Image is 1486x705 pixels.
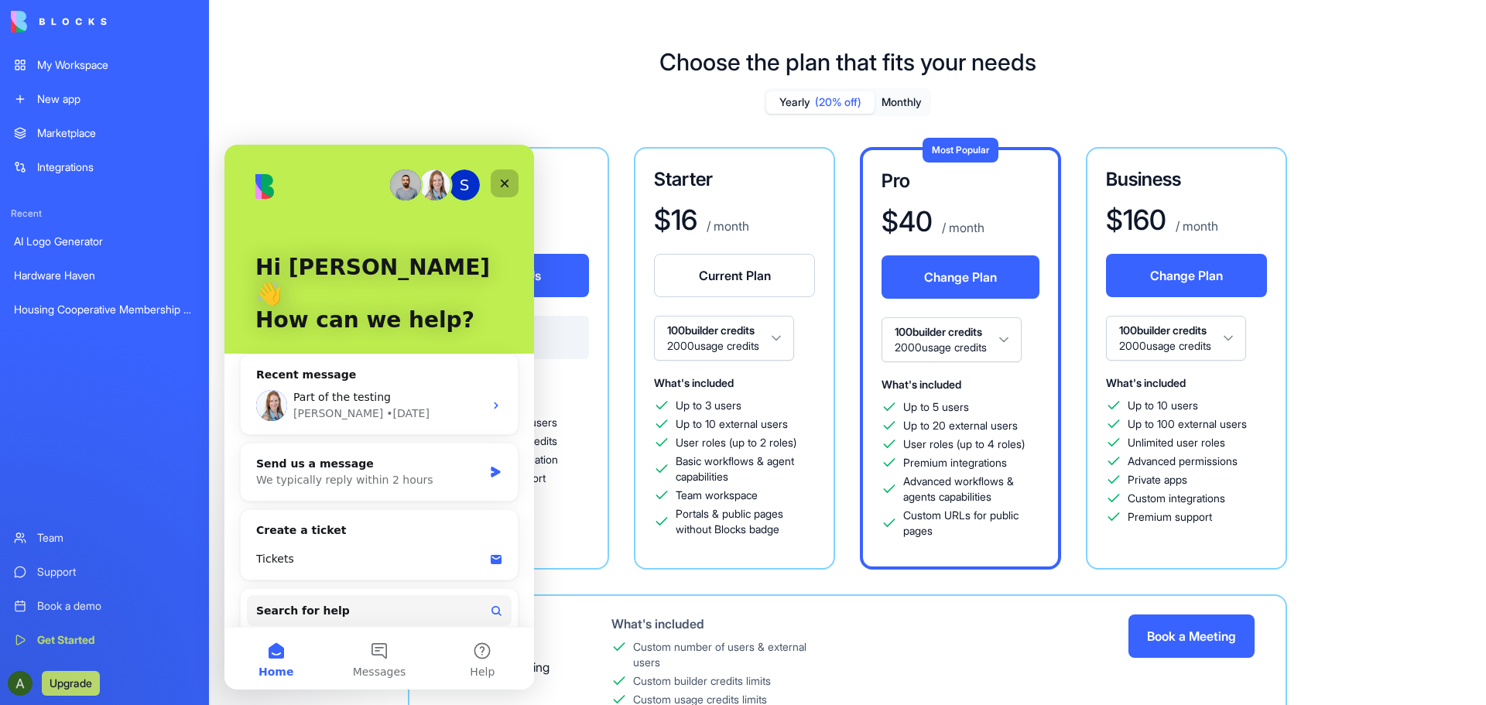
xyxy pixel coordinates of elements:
span: Advanced permissions [1128,453,1238,469]
div: Marketplace [37,125,195,141]
a: Upgrade [42,675,100,690]
span: Basic workflows & agent capabilities [676,453,815,484]
a: Team [5,522,204,553]
h1: Choose the plan that fits your needs [659,48,1036,76]
a: My Workspace [5,50,204,80]
a: Get Started [5,625,204,655]
div: Custom builder credits limits [633,673,771,689]
span: Custom integrations [1128,491,1225,506]
span: Portals & public pages without Blocks badge [676,506,815,537]
span: Unlimited user roles [1128,435,1225,450]
a: Marketplace [5,118,204,149]
span: Up to 100 external users [1128,416,1247,432]
span: (20% off) [815,94,861,110]
span: Up to 10 users [1128,398,1198,413]
div: Integrations [37,159,195,175]
div: Hardware Haven [14,268,195,283]
span: Up to 3 users [676,398,741,413]
div: What's included [611,614,827,633]
div: Book a demo [37,598,195,614]
a: New app [5,84,204,115]
h3: Starter [654,167,815,192]
h3: Business [1106,167,1267,192]
div: New app [37,91,195,107]
div: AI Logo Generator [14,234,195,249]
h1: $ 16 [654,204,697,235]
div: Custom number of users & external users [633,639,827,670]
button: Book a Meeting [1128,614,1255,658]
div: Housing Cooperative Membership - AYES DOMI YOFF [14,302,195,317]
span: Up to 10 external users [676,416,788,432]
span: Premium integrations [903,455,1007,471]
span: Premium support [1128,509,1212,525]
p: / month [704,217,749,235]
div: Get Started [37,632,195,648]
button: Change Plan [882,255,1039,299]
h1: $ 160 [1106,204,1166,235]
button: Monthly [875,91,929,114]
a: Integrations [5,152,204,183]
span: Help [245,522,270,532]
span: Advanced workflows & agents capabilities [903,474,1039,505]
a: Housing Cooperative Membership - AYES DOMI YOFF [5,294,204,325]
div: Support [37,564,195,580]
a: Book a demo [5,590,204,621]
button: Upgrade [42,671,100,696]
p: / month [1173,217,1218,235]
span: What's included [1106,376,1186,389]
img: ACg8ocIvcScK38e-tDUeDnFdLE0FqHS_M9UFNdrbEErmp2FkMDYgSio=s96-c [8,671,33,696]
span: User roles (up to 2 roles) [676,435,796,450]
a: AI Logo Generator [5,226,204,257]
span: What's included [882,378,961,391]
iframe: Intercom live chat [224,145,534,690]
button: Yearly [766,91,875,114]
a: Hardware Haven [5,260,204,291]
span: What's included [654,376,734,389]
div: Team [37,530,195,546]
div: My Workspace [37,57,195,73]
img: logo [11,11,107,33]
h1: $ 40 [882,206,933,237]
span: Up to 5 users [903,399,969,415]
span: Custom URLs for public pages [903,508,1039,539]
span: Most Popular [932,144,989,156]
p: / month [939,218,984,237]
h3: Pro [882,169,1039,193]
span: Recent [5,207,204,220]
span: User roles (up to 4 roles) [903,436,1025,452]
span: Private apps [1128,472,1187,488]
a: Support [5,556,204,587]
button: Change Plan [1106,254,1267,297]
span: Up to 20 external users [903,418,1018,433]
span: Team workspace [676,488,758,503]
button: Current Plan [654,254,815,297]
